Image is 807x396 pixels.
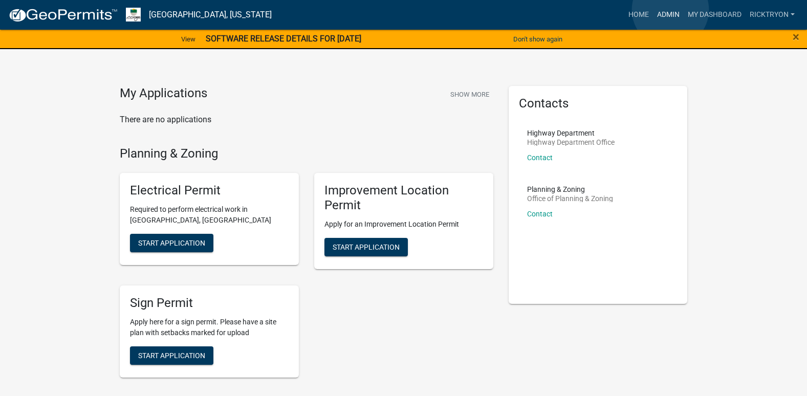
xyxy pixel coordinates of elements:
[126,8,141,21] img: Morgan County, Indiana
[324,238,408,256] button: Start Application
[120,86,207,101] h4: My Applications
[120,146,493,161] h4: Planning & Zoning
[446,86,493,103] button: Show More
[138,239,205,247] span: Start Application
[653,5,684,25] a: Admin
[138,351,205,359] span: Start Application
[624,5,653,25] a: Home
[130,317,289,338] p: Apply here for a sign permit. Please have a site plan with setbacks marked for upload
[333,243,400,251] span: Start Application
[130,346,213,365] button: Start Application
[527,195,613,202] p: Office of Planning & Zoning
[509,31,566,48] button: Don't show again
[177,31,200,48] a: View
[793,30,799,44] span: ×
[130,296,289,311] h5: Sign Permit
[206,34,361,43] strong: SOFTWARE RELEASE DETAILS FOR [DATE]
[149,6,272,24] a: [GEOGRAPHIC_DATA], [US_STATE]
[130,234,213,252] button: Start Application
[684,5,746,25] a: My Dashboard
[120,114,493,126] p: There are no applications
[746,5,799,25] a: ricktryon
[324,183,483,213] h5: Improvement Location Permit
[519,96,678,111] h5: Contacts
[527,186,613,193] p: Planning & Zoning
[527,129,615,137] p: Highway Department
[527,210,553,218] a: Contact
[527,153,553,162] a: Contact
[527,139,615,146] p: Highway Department Office
[130,204,289,226] p: Required to perform electrical work in [GEOGRAPHIC_DATA], [GEOGRAPHIC_DATA]
[324,219,483,230] p: Apply for an Improvement Location Permit
[130,183,289,198] h5: Electrical Permit
[793,31,799,43] button: Close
